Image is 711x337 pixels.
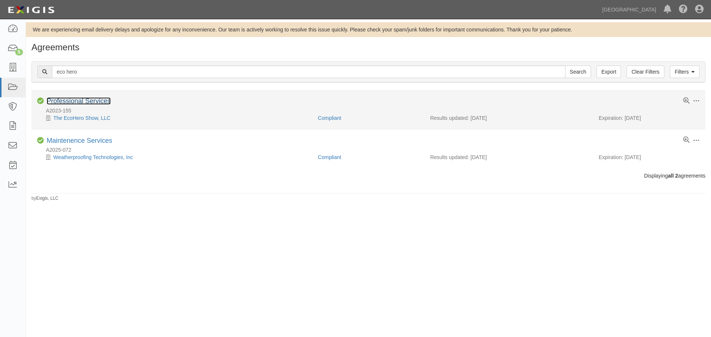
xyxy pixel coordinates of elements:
i: Compliant [37,98,44,104]
b: all 2 [668,173,678,179]
a: Weatherproofing Technologies, Inc [53,154,133,160]
div: Displaying agreements [26,172,711,179]
i: Compliant [37,137,44,144]
div: Expiration: [DATE] [599,154,700,161]
a: Compliant [318,154,341,160]
a: Compliant [318,115,341,121]
div: Professional Services [47,97,111,105]
img: logo-5460c22ac91f19d4615b14bd174203de0afe785f0fc80cf4dbbc73dc1793850b.png [6,3,57,17]
a: View results summary [683,98,690,104]
small: by [31,195,59,202]
div: Maintenence Services [47,137,112,145]
a: Filters [670,65,700,78]
a: Maintenence Services [47,137,112,144]
a: Professional Services [47,97,111,105]
div: 5 [15,49,23,55]
a: View results summary [683,137,690,144]
div: We are experiencing email delivery delays and apologize for any inconvenience. Our team is active... [26,26,711,33]
div: Results updated: [DATE] [430,154,588,161]
input: Search [52,65,565,78]
div: A2023-155 [37,107,705,114]
input: Search [565,65,591,78]
a: [GEOGRAPHIC_DATA] [598,2,660,17]
div: A2025-072 [37,146,705,154]
div: Weatherproofing Technologies, Inc [37,154,312,161]
a: The EcoHero Show, LLC [53,115,110,121]
div: Results updated: [DATE] [430,114,588,122]
div: The EcoHero Show, LLC [37,114,312,122]
div: Expiration: [DATE] [599,114,700,122]
h1: Agreements [31,43,705,52]
a: Clear Filters [627,65,664,78]
a: Export [597,65,621,78]
a: Exigis, LLC [36,196,59,201]
i: Help Center - Complianz [679,5,688,14]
